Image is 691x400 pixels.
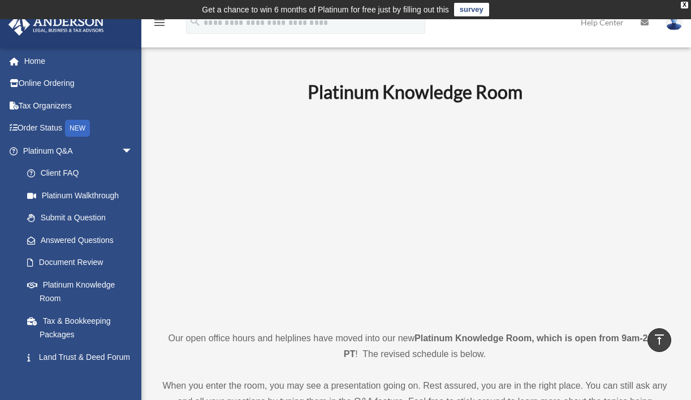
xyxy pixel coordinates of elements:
[16,207,150,229] a: Submit a Question
[202,3,449,16] div: Get a chance to win 6 months of Platinum for free just by filling out this
[16,310,150,346] a: Tax & Bookkeeping Packages
[8,117,150,140] a: Order StatusNEW
[8,94,150,117] a: Tax Organizers
[666,14,683,31] img: User Pic
[454,3,489,16] a: survey
[653,333,666,346] i: vertical_align_top
[647,328,671,352] a: vertical_align_top
[16,346,150,368] a: Land Trust & Deed Forum
[245,119,585,310] iframe: 231110_Toby_KnowledgeRoom
[122,140,144,163] span: arrow_drop_down
[16,162,150,185] a: Client FAQ
[8,140,150,162] a: Platinum Q&Aarrow_drop_down
[16,229,150,251] a: Answered Questions
[8,72,150,95] a: Online Ordering
[189,15,201,28] i: search
[65,120,90,137] div: NEW
[153,16,166,29] i: menu
[153,20,166,29] a: menu
[8,50,150,72] a: Home
[16,251,150,274] a: Document Review
[344,333,662,359] strong: Platinum Knowledge Room, which is open from 9am-2pm PT
[16,184,150,207] a: Platinum Walkthrough
[5,14,107,36] img: Anderson Advisors Platinum Portal
[681,2,688,8] div: close
[16,273,144,310] a: Platinum Knowledge Room
[308,81,522,103] b: Platinum Knowledge Room
[161,331,668,362] p: Our open office hours and helplines have moved into our new ! The revised schedule is below.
